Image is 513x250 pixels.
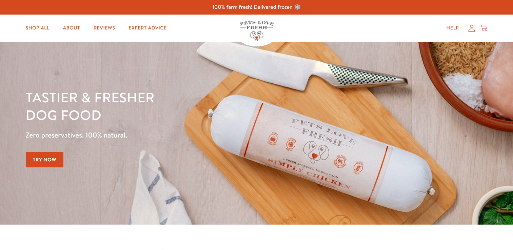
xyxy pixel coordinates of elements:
a: Try Now [26,152,64,167]
a: About [58,21,85,35]
img: Pets Love Fresh [240,21,274,41]
h1: Tastier & fresher dog food [26,88,334,124]
a: Reviews [88,21,120,35]
a: Expert Advice [123,21,172,35]
a: Help [441,21,465,35]
p: Zero preservatives. 100% natural. [26,129,334,141]
a: Shop All [20,21,55,35]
